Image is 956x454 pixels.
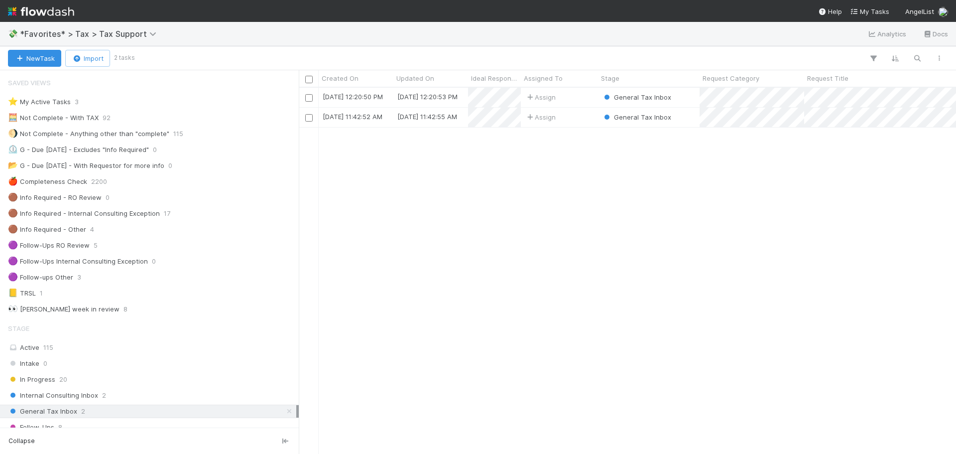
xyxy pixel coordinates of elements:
div: [DATE] 12:20:50 PM [323,92,383,102]
input: Toggle All Rows Selected [305,76,313,83]
span: Stage [601,73,619,83]
div: Not Complete - With TAX [8,112,99,124]
div: Info Required - RO Review [8,191,102,204]
span: Assign [525,112,556,122]
span: 🟣 [8,273,18,281]
span: Intake [8,357,39,370]
span: 0 [168,159,172,172]
div: [PERSON_NAME] week in review [8,303,119,315]
span: 🌖 [8,129,18,138]
span: 🧮 [8,113,18,122]
span: 👀 [8,304,18,313]
span: General Tax Inbox [602,113,671,121]
span: 📂 [8,161,18,169]
div: Info Required - Other [8,223,86,236]
div: General Tax Inbox [602,92,671,102]
span: ⏲️ [8,145,18,153]
input: Toggle Row Selected [305,114,313,122]
span: 20 [59,373,67,386]
div: General Tax Inbox [602,112,671,122]
span: 5 [94,239,98,252]
input: Toggle Row Selected [305,94,313,102]
span: 🟤 [8,225,18,233]
button: NewTask [8,50,61,67]
span: Assign [525,92,556,102]
span: Request Title [807,73,848,83]
div: Help [818,6,842,16]
span: 2 [81,405,85,418]
span: 🟤 [8,209,18,217]
div: TRSL [8,287,36,300]
div: Follow-Ups RO Review [8,239,90,252]
small: 2 tasks [114,53,135,62]
div: [DATE] 11:42:55 AM [397,112,457,122]
div: Not Complete - Anything other than "complete" [8,128,169,140]
span: Assigned To [524,73,563,83]
span: Ideal Response Date [471,73,518,83]
span: 115 [173,128,183,140]
img: avatar_cfa6ccaa-c7d9-46b3-b608-2ec56ecf97ad.png [938,7,948,17]
a: Analytics [867,28,907,40]
span: My Tasks [850,7,889,15]
span: 🟣 [8,257,18,265]
span: Internal Consulting Inbox [8,389,98,402]
span: 115 [43,343,53,351]
span: ⭐ [8,97,18,106]
span: 0 [153,144,157,156]
span: *Favorites* > Tax > Tax Support [20,29,161,39]
div: [DATE] 12:20:53 PM [397,92,458,102]
a: Docs [923,28,948,40]
span: 0 [106,191,110,204]
span: In Progress [8,373,55,386]
span: Request Category [703,73,759,83]
span: 1 [40,287,43,300]
span: 3 [77,271,81,284]
span: 92 [103,112,111,124]
span: 2 [102,389,106,402]
span: 🟤 [8,193,18,201]
span: General Tax Inbox [602,93,671,101]
span: 4 [90,223,94,236]
div: Completeness Check [8,175,87,188]
span: 📒 [8,289,18,297]
span: General Tax Inbox [8,405,77,418]
img: logo-inverted-e16ddd16eac7371096b0.svg [8,3,74,20]
span: Stage [8,318,29,338]
span: Follow-Ups [8,421,54,434]
div: Info Required - Internal Consulting Exception [8,207,160,220]
div: G - Due [DATE] - With Requestor for more info [8,159,164,172]
span: Created On [322,73,358,83]
span: 3 [75,96,79,108]
span: 8 [58,421,62,434]
div: Follow-ups Other [8,271,73,284]
span: 🟣 [8,241,18,249]
div: G - Due [DATE] - Excludes "Info Required" [8,144,149,156]
span: 17 [164,207,170,220]
span: Saved Views [8,73,51,93]
span: 0 [43,357,47,370]
div: My Active Tasks [8,96,71,108]
a: My Tasks [850,6,889,16]
span: AngelList [905,7,934,15]
div: Active [8,341,296,354]
span: 💸 [8,29,18,38]
span: 🍎 [8,177,18,185]
span: 8 [123,303,127,315]
div: Follow-Ups Internal Consulting Exception [8,255,148,268]
div: [DATE] 11:42:52 AM [323,112,382,122]
span: 0 [152,255,156,268]
span: 2200 [91,175,107,188]
button: Import [65,50,110,67]
span: Updated On [396,73,434,83]
span: Collapse [8,437,35,446]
